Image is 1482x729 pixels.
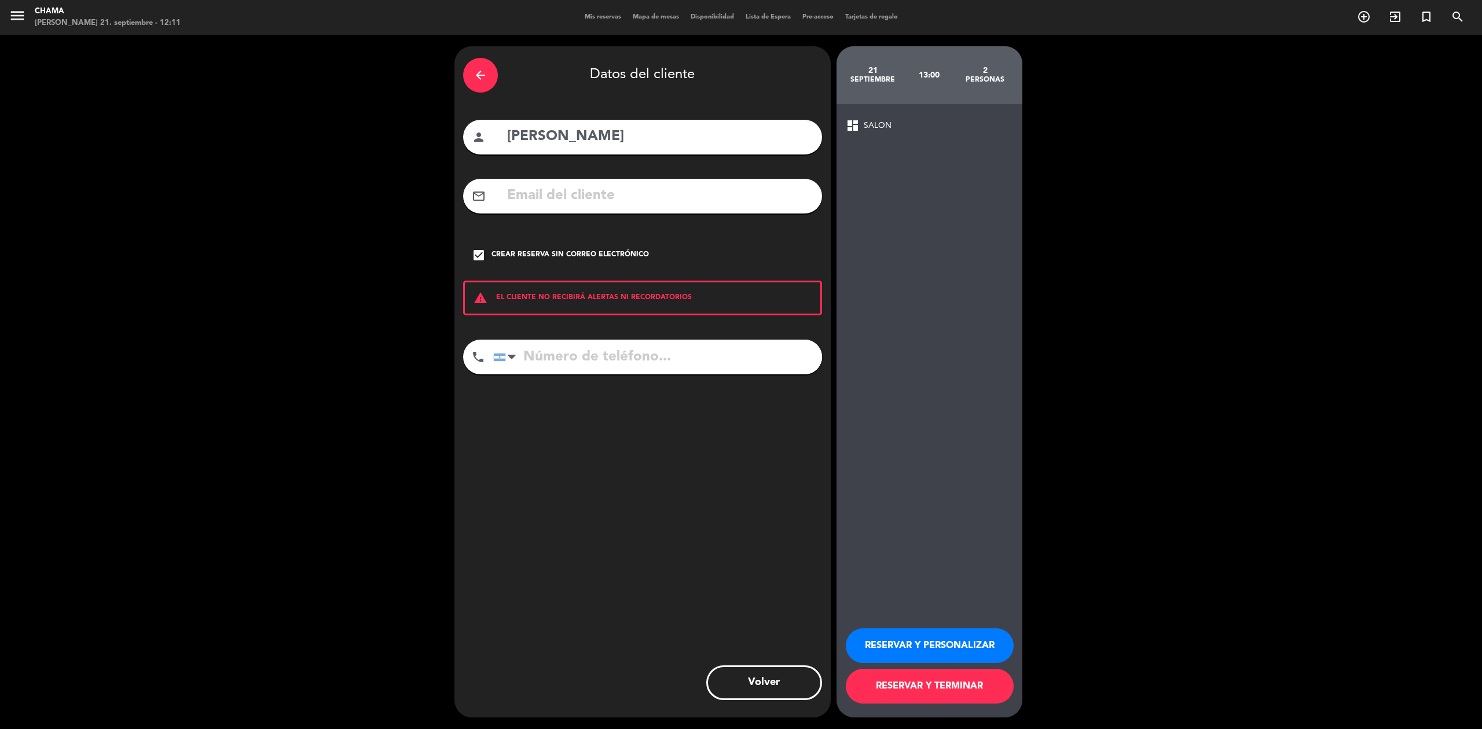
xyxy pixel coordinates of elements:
input: Nombre del cliente [506,125,813,149]
div: Crear reserva sin correo electrónico [491,249,649,261]
div: CHAMA [35,6,181,17]
span: SALON [864,119,892,132]
i: turned_in_not [1419,10,1433,24]
div: EL CLIENTE NO RECIBIRÁ ALERTAS NI RECORDATORIOS [463,281,822,315]
div: septiembre [845,75,901,84]
i: check_box [472,248,486,262]
div: 2 [957,66,1013,75]
span: Disponibilidad [685,14,740,20]
span: Pre-acceso [797,14,839,20]
div: Datos del cliente [463,55,822,95]
div: [PERSON_NAME] 21. septiembre - 12:11 [35,17,181,29]
i: warning [465,291,496,305]
span: Mis reservas [579,14,627,20]
div: 13:00 [901,55,957,95]
span: Mapa de mesas [627,14,685,20]
i: person [472,130,486,144]
i: exit_to_app [1388,10,1402,24]
button: menu [9,7,26,28]
i: arrow_back [474,68,487,82]
i: phone [471,350,485,364]
i: menu [9,7,26,24]
button: Volver [706,665,822,700]
i: add_circle_outline [1357,10,1371,24]
button: RESERVAR Y PERSONALIZAR [846,628,1014,663]
span: dashboard [846,119,860,132]
button: RESERVAR Y TERMINAR [846,669,1014,704]
i: mail_outline [472,189,486,203]
div: Argentina: +54 [494,340,520,374]
span: Lista de Espera [740,14,797,20]
i: search [1451,10,1465,24]
div: personas [957,75,1013,84]
input: Email del cliente [506,184,813,208]
span: Tarjetas de regalo [839,14,904,20]
div: 21 [845,66,901,75]
input: Número de teléfono... [493,340,822,374]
